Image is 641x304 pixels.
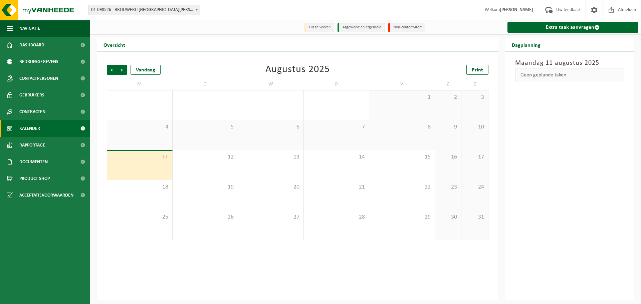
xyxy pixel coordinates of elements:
[465,123,484,131] span: 10
[19,170,50,187] span: Product Shop
[438,123,458,131] span: 9
[465,154,484,161] span: 17
[19,154,48,170] span: Documenten
[19,87,44,103] span: Gebruikers
[241,94,300,101] span: 30
[88,5,200,15] span: 01-098526 - BROUWERIJ SINT BERNARDUS - WATOU
[176,94,235,101] span: 29
[515,68,625,82] div: Geen geplande taken
[438,184,458,191] span: 23
[307,154,366,161] span: 14
[241,123,300,131] span: 6
[373,94,431,101] span: 1
[465,184,484,191] span: 24
[19,187,73,204] span: Acceptatievoorwaarden
[111,154,169,162] span: 11
[515,58,625,68] h3: Maandag 11 augustus 2025
[111,214,169,221] span: 25
[131,65,161,75] div: Vandaag
[466,65,488,75] a: Print
[19,137,45,154] span: Rapportage
[304,23,334,32] li: Uit te voeren
[435,78,462,90] td: Z
[19,53,58,70] span: Bedrijfsgegevens
[111,94,169,101] span: 28
[373,184,431,191] span: 22
[111,123,169,131] span: 4
[307,184,366,191] span: 21
[19,70,58,87] span: Contactpersonen
[107,65,117,75] span: Vorige
[465,94,484,101] span: 3
[307,123,366,131] span: 7
[307,214,366,221] span: 28
[241,184,300,191] span: 20
[438,214,458,221] span: 30
[373,154,431,161] span: 15
[388,23,425,32] li: Non-conformiteit
[238,78,304,90] td: W
[107,78,173,90] td: M
[176,154,235,161] span: 12
[373,214,431,221] span: 29
[465,214,484,221] span: 31
[461,78,488,90] td: Z
[173,78,238,90] td: D
[241,214,300,221] span: 27
[19,20,40,37] span: Navigatie
[265,65,330,75] div: Augustus 2025
[373,123,431,131] span: 8
[369,78,435,90] td: V
[307,94,366,101] span: 31
[507,22,639,33] a: Extra taak aanvragen
[438,154,458,161] span: 16
[176,123,235,131] span: 5
[176,214,235,221] span: 26
[19,103,45,120] span: Contracten
[304,78,370,90] td: D
[19,37,44,53] span: Dashboard
[472,67,483,73] span: Print
[117,65,127,75] span: Volgende
[111,184,169,191] span: 18
[505,38,547,51] h2: Dagplanning
[19,120,40,137] span: Kalender
[176,184,235,191] span: 19
[500,7,533,12] strong: [PERSON_NAME]
[241,154,300,161] span: 13
[338,23,385,32] li: Afgewerkt en afgemeld
[438,94,458,101] span: 2
[97,38,132,51] h2: Overzicht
